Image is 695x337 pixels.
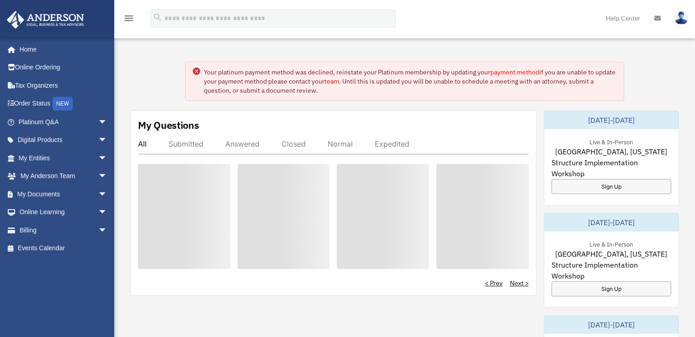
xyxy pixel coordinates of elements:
[555,146,667,157] span: [GEOGRAPHIC_DATA], [US_STATE]
[552,179,671,194] a: Sign Up
[490,68,539,76] a: payment method
[98,131,117,150] span: arrow_drop_down
[544,213,679,232] div: [DATE]-[DATE]
[53,97,73,111] div: NEW
[153,12,163,22] i: search
[6,95,121,113] a: Order StatusNEW
[98,203,117,222] span: arrow_drop_down
[4,11,87,29] img: Anderson Advisors Platinum Portal
[510,279,529,288] a: Next >
[582,137,640,146] div: Live & In-Person
[98,113,117,132] span: arrow_drop_down
[328,139,353,148] div: Normal
[6,149,121,167] a: My Entitiesarrow_drop_down
[123,13,134,24] i: menu
[582,239,640,248] div: Live & In-Person
[6,113,121,131] a: Platinum Q&Aarrow_drop_down
[544,111,679,129] div: [DATE]-[DATE]
[6,76,121,95] a: Tax Organizers
[98,221,117,240] span: arrow_drop_down
[281,139,306,148] div: Closed
[6,221,121,239] a: Billingarrow_drop_down
[6,185,121,203] a: My Documentsarrow_drop_down
[98,167,117,186] span: arrow_drop_down
[123,16,134,24] a: menu
[204,68,616,95] div: Your platinum payment method was declined, reinstate your Platinum membership by updating your if...
[6,167,121,185] a: My Anderson Teamarrow_drop_down
[375,139,409,148] div: Expedited
[98,185,117,204] span: arrow_drop_down
[225,139,260,148] div: Answered
[6,58,121,77] a: Online Ordering
[138,139,147,148] div: All
[552,281,671,296] a: Sign Up
[555,248,667,259] span: [GEOGRAPHIC_DATA], [US_STATE]
[138,118,199,132] div: My Questions
[552,259,671,281] span: Structure Implementation Workshop
[6,239,121,258] a: Events Calendar
[552,157,671,179] span: Structure Implementation Workshop
[324,77,339,85] a: team
[98,149,117,168] span: arrow_drop_down
[485,279,503,288] a: < Prev
[169,139,203,148] div: Submitted
[544,316,679,334] div: [DATE]-[DATE]
[6,203,121,221] a: Online Learningarrow_drop_down
[674,11,688,25] img: User Pic
[6,131,121,149] a: Digital Productsarrow_drop_down
[6,40,117,58] a: Home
